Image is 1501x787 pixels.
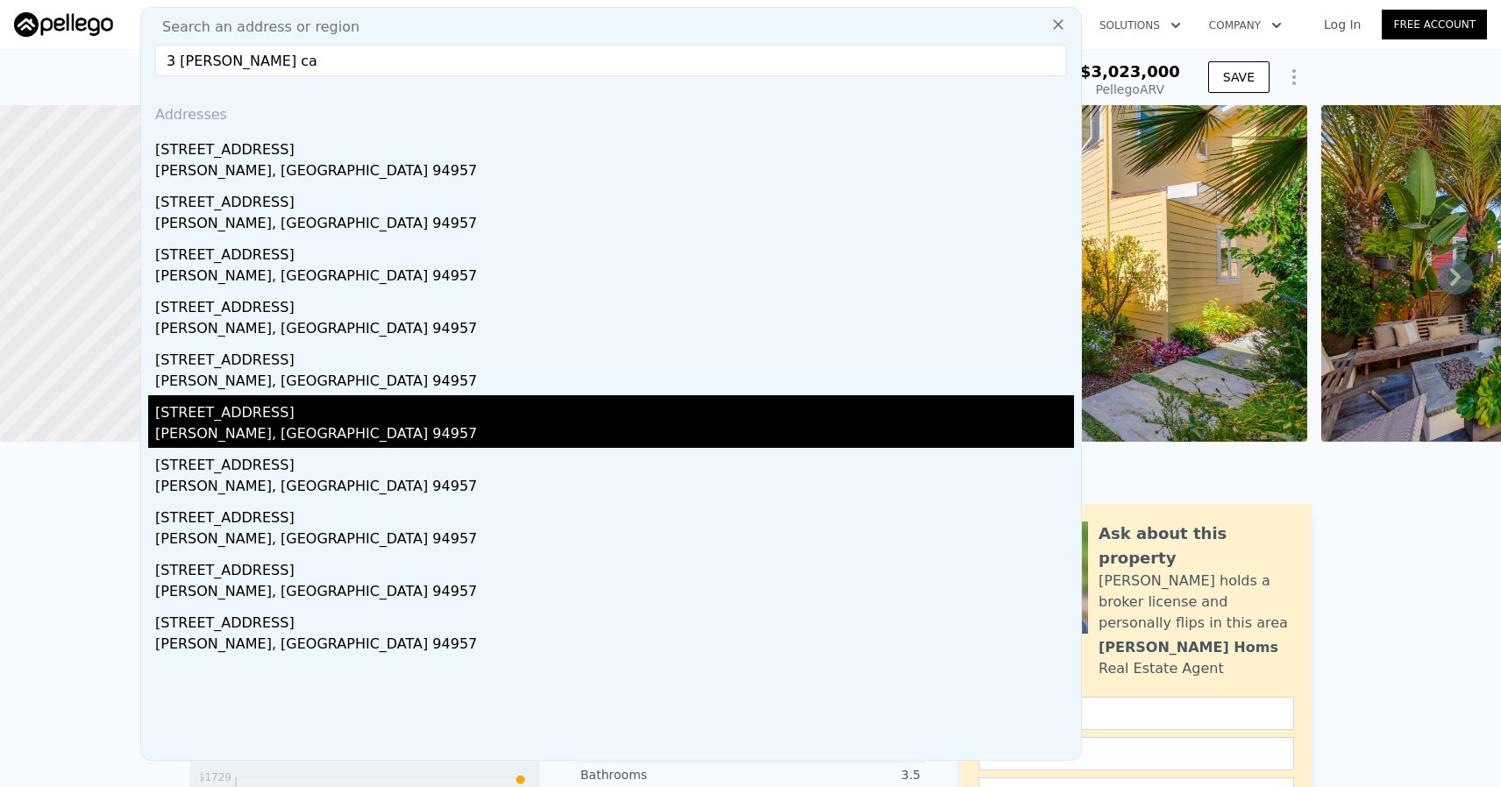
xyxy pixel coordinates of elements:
div: [PERSON_NAME], [GEOGRAPHIC_DATA] 94957 [155,160,1074,185]
div: [PERSON_NAME], [GEOGRAPHIC_DATA] 94957 [155,476,1074,500]
div: [STREET_ADDRESS] [155,132,1074,160]
div: Pellego ARV [1080,81,1180,98]
div: [STREET_ADDRESS] [155,395,1074,423]
div: [PERSON_NAME], [GEOGRAPHIC_DATA] 94957 [155,581,1074,606]
div: [STREET_ADDRESS] [155,185,1074,213]
div: Bathrooms [580,766,750,783]
div: [PERSON_NAME], [GEOGRAPHIC_DATA] 94957 [155,213,1074,238]
div: [PERSON_NAME], [GEOGRAPHIC_DATA] 94957 [155,423,1074,448]
img: Pellego [14,12,113,37]
div: [PERSON_NAME] Homs [1099,637,1278,658]
input: Email [978,737,1294,770]
div: Ask about this property [1099,521,1294,571]
div: [PERSON_NAME], [GEOGRAPHIC_DATA] 94957 [155,266,1074,290]
span: Search an address or region [148,17,359,38]
div: [STREET_ADDRESS] [155,500,1074,528]
button: Solutions [1085,10,1195,41]
button: SAVE [1208,61,1270,93]
div: [STREET_ADDRESS] [155,290,1074,318]
div: [PERSON_NAME], [GEOGRAPHIC_DATA] 94957 [155,528,1074,553]
div: Real Estate Agent [1099,658,1224,679]
div: [PERSON_NAME], [GEOGRAPHIC_DATA] 94957 [155,371,1074,395]
div: [STREET_ADDRESS] [155,553,1074,581]
div: Addresses [148,90,1074,132]
div: [STREET_ADDRESS] [155,343,1074,371]
a: Free Account [1382,10,1487,39]
a: Log In [1303,16,1382,33]
div: [STREET_ADDRESS] [155,238,1074,266]
span: $3,023,000 [1080,62,1180,81]
div: [PERSON_NAME] holds a broker license and personally flips in this area [1099,571,1294,634]
div: 3.5 [750,766,921,783]
input: Enter an address, city, region, neighborhood or zip code [155,45,1067,76]
button: Company [1195,10,1296,41]
div: [STREET_ADDRESS] [155,606,1074,634]
div: [PERSON_NAME], [GEOGRAPHIC_DATA] 94957 [155,634,1074,658]
tspan: $1729 [198,771,231,783]
div: [PERSON_NAME], [GEOGRAPHIC_DATA] 94957 [155,318,1074,343]
button: Show Options [1277,60,1312,95]
input: Name [978,697,1294,730]
div: [STREET_ADDRESS] [155,448,1074,476]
